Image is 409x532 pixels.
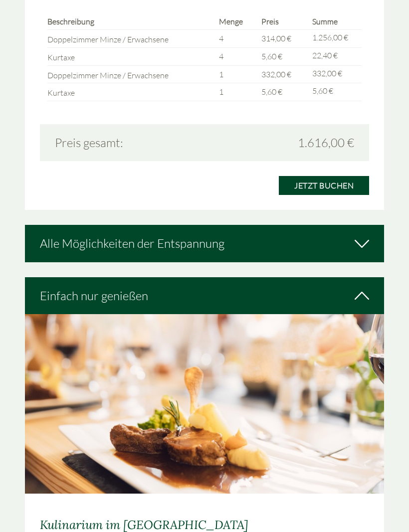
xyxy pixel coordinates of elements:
[308,29,362,47] td: 1.256,00 €
[47,83,215,101] td: Kurtaxe
[47,47,215,65] td: Kurtaxe
[215,29,258,47] td: 4
[298,134,354,151] span: 1.616,00 €
[215,14,258,29] th: Menge
[279,176,369,195] a: Jetzt buchen
[261,33,291,43] span: 314,00 €
[308,14,362,29] th: Summe
[40,519,369,532] h1: Kulinarium im [GEOGRAPHIC_DATA]
[257,14,308,29] th: Preis
[25,225,384,262] div: Alle Möglichkeiten der Entspannung
[47,65,215,83] td: Doppelzimmer Minze / Erwachsene
[25,277,384,314] div: Einfach nur genießen
[215,47,258,65] td: 4
[215,83,258,101] td: 1
[308,47,362,65] td: 22,40 €
[308,65,362,83] td: 332,00 €
[215,65,258,83] td: 1
[47,14,215,29] th: Beschreibung
[261,87,282,97] span: 5,60 €
[47,29,215,47] td: Doppelzimmer Minze / Erwachsene
[308,83,362,101] td: 5,60 €
[261,51,282,61] span: 5,60 €
[261,69,291,79] span: 332,00 €
[47,134,204,151] div: Preis gesamt:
